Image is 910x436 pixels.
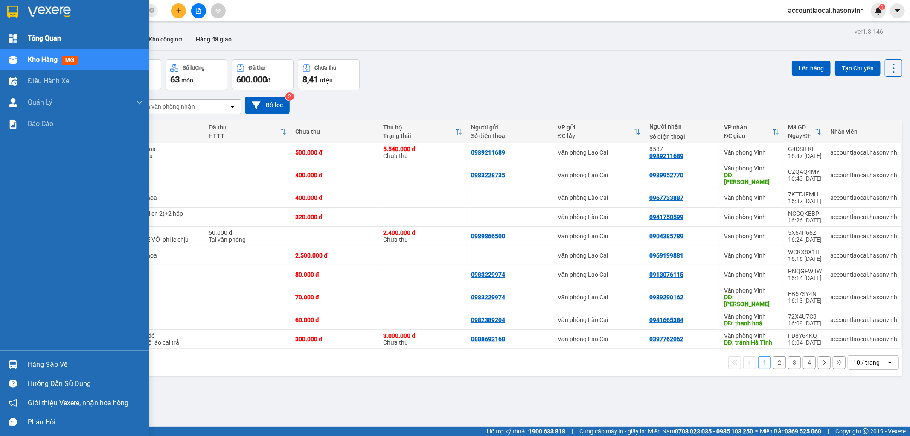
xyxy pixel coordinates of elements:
[236,74,267,85] span: 600.000
[295,214,375,220] div: 320.000 đ
[724,332,779,339] div: Văn phòng Vinh
[553,120,645,143] th: Toggle SortBy
[788,210,822,217] div: NCCQKEBP
[142,29,189,50] button: Kho công nợ
[649,252,683,259] div: 0969199881
[788,124,815,131] div: Mã GD
[724,124,773,131] div: VP nhận
[9,56,17,64] img: warehouse-icon
[295,252,375,259] div: 2.500.000 đ
[788,313,822,320] div: 72X4U7C3
[383,146,462,159] div: Chưa thu
[383,146,462,152] div: 5.540.000 đ
[830,149,897,156] div: accountlaocai.hasonvinh
[830,172,897,178] div: accountlaocai.hasonvinh
[487,427,565,436] span: Hỗ trợ kỹ thuật:
[471,172,505,178] div: 0983228735
[136,99,143,106] span: down
[724,294,779,307] div: DĐ: Hà Tĩnh
[875,7,882,15] img: icon-new-feature
[315,65,337,71] div: Chưa thu
[249,65,265,71] div: Đã thu
[724,252,779,259] div: Văn phòng Vinh
[828,427,829,436] span: |
[649,214,683,220] div: 0941750599
[788,132,815,139] div: Ngày ĐH
[720,120,784,143] th: Toggle SortBy
[649,271,683,278] div: 0913076115
[760,427,821,436] span: Miền Bắc
[803,356,816,369] button: 4
[9,418,17,426] span: message
[267,77,270,84] span: đ
[649,152,683,159] div: 0989211689
[830,128,897,135] div: Nhân viên
[125,268,201,275] div: 1 tải
[788,297,822,304] div: 16:13 [DATE]
[125,339,201,346] div: phí thu hộ lào cai trả
[28,76,69,86] span: Điều hành xe
[724,271,779,278] div: Văn phòng Vinh
[890,3,905,18] button: caret-down
[649,133,715,140] div: Số điện thoại
[209,132,280,139] div: HTTT
[558,214,641,220] div: Văn phòng Lào Cai
[125,152,201,159] div: k lấy phiếu
[171,3,186,18] button: plus
[830,336,897,342] div: accountlaocai.hasonvinh
[785,428,821,435] strong: 0369 525 060
[558,271,641,278] div: Văn phòng Lào Cai
[209,124,280,131] div: Đã thu
[28,398,128,408] span: Giới thiệu Vexere, nhận hoa hồng
[320,77,333,84] span: triệu
[881,4,884,10] span: 1
[835,61,881,76] button: Tạo Chuyến
[166,59,227,90] button: Số lượng63món
[724,287,779,294] div: Văn phòng Vinh
[724,165,779,172] div: Văn phòng Vinh
[28,416,143,429] div: Phản hồi
[572,427,573,436] span: |
[125,217,201,224] div: ko phieu
[830,194,897,201] div: accountlaocai.hasonvinh
[471,233,505,240] div: 0989866500
[28,97,52,108] span: Quản Lý
[181,77,193,84] span: món
[379,120,467,143] th: Toggle SortBy
[863,428,869,434] span: copyright
[125,132,201,139] div: Ghi chú
[894,7,901,15] span: caret-down
[125,275,201,281] div: bxtt
[136,102,195,111] div: Chọn văn phòng nhận
[649,233,683,240] div: 0904385789
[471,124,549,131] div: Người gửi
[724,214,779,220] div: Văn phòng Vinh
[724,313,779,320] div: Văn phòng Vinh
[558,252,641,259] div: Văn phòng Lào Cai
[149,8,154,13] span: close-circle
[853,358,880,367] div: 10 / trang
[830,271,897,278] div: accountlaocai.hasonvinh
[209,229,287,236] div: 50.000 đ
[558,149,641,156] div: Văn phòng Lào Cai
[191,3,206,18] button: file-add
[383,124,456,131] div: Thu hộ
[28,377,143,390] div: Hướng dẫn sử dụng
[755,430,758,433] span: ⚪️
[9,360,17,369] img: warehouse-icon
[830,233,897,240] div: accountlaocai.hasonvinh
[649,316,683,323] div: 0941665384
[649,123,715,130] div: Người nhận
[648,427,753,436] span: Miền Nam
[784,120,826,143] th: Toggle SortBy
[28,33,61,44] span: Tổng Quan
[295,316,375,323] div: 60.000 đ
[558,124,634,131] div: VP gửi
[383,132,456,139] div: Trạng thái
[788,255,822,262] div: 16:16 [DATE]
[9,399,17,407] span: notification
[125,236,201,243] div: HÀNG DỄ VỠ-phi lc chịu
[788,175,822,182] div: 16:43 [DATE]
[724,320,779,327] div: DĐ: thanh hoá
[788,249,822,255] div: WCKX8X1H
